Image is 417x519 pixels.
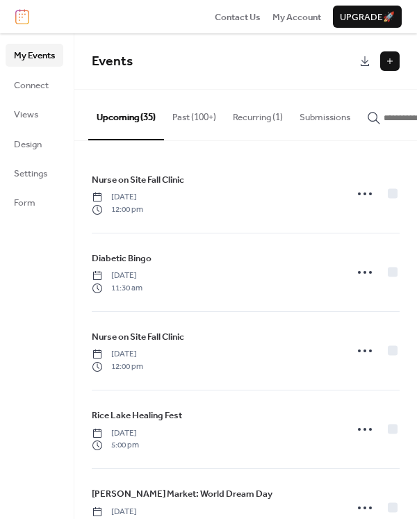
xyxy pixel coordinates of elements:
[92,486,272,502] a: [PERSON_NAME] Market: World Dream Day
[92,409,182,422] span: Rice Lake Healing Fest
[88,90,164,140] button: Upcoming (35)
[6,103,63,125] a: Views
[14,79,49,92] span: Connect
[14,49,55,63] span: My Events
[92,330,184,344] span: Nurse on Site Fall Clinic
[92,204,143,216] span: 12:00 pm
[6,162,63,184] a: Settings
[92,173,184,187] span: Nurse on Site Fall Clinic
[14,138,42,151] span: Design
[164,90,224,138] button: Past (100+)
[92,427,139,440] span: [DATE]
[340,10,395,24] span: Upgrade 🚀
[92,361,143,373] span: 12:00 pm
[14,108,38,122] span: Views
[224,90,291,138] button: Recurring (1)
[14,196,35,210] span: Form
[6,191,63,213] a: Form
[215,10,261,24] a: Contact Us
[92,172,184,188] a: Nurse on Site Fall Clinic
[6,74,63,96] a: Connect
[92,487,272,501] span: [PERSON_NAME] Market: World Dream Day
[92,439,139,452] span: 5:00 pm
[92,282,142,295] span: 11:30 am
[92,348,143,361] span: [DATE]
[14,167,47,181] span: Settings
[92,49,133,74] span: Events
[291,90,359,138] button: Submissions
[92,329,184,345] a: Nurse on Site Fall Clinic
[92,408,182,423] a: Rice Lake Healing Fest
[6,44,63,66] a: My Events
[92,252,152,265] span: Diabetic Bingo
[92,270,142,282] span: [DATE]
[6,133,63,155] a: Design
[92,506,139,518] span: [DATE]
[272,10,321,24] a: My Account
[333,6,402,28] button: Upgrade🚀
[92,191,143,204] span: [DATE]
[15,9,29,24] img: logo
[92,251,152,266] a: Diabetic Bingo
